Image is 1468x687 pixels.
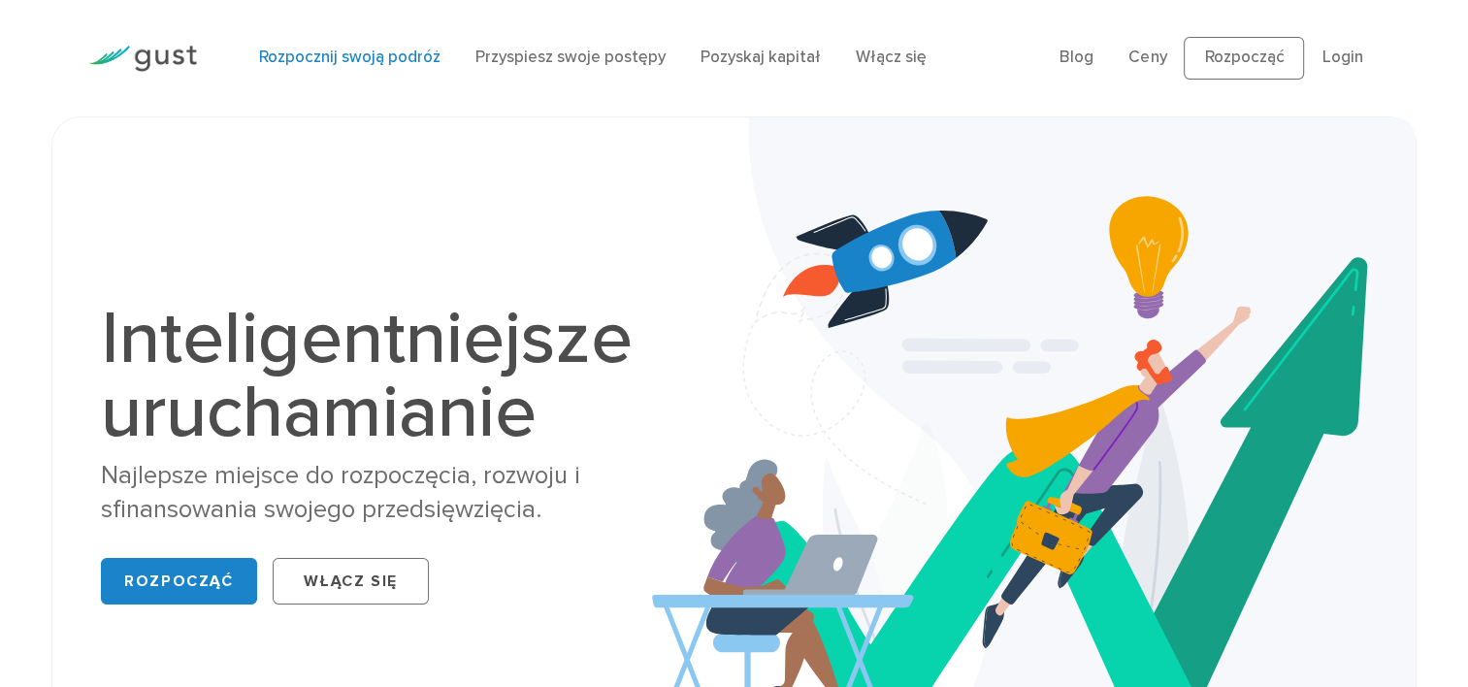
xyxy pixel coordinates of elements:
a: Login [1321,48,1362,67]
div: Najlepsze miejsce do rozpoczęcia, rozwoju i sfinansowania swojego przedsięwzięcia. [101,459,720,527]
a: Przyspiesz swoje postępy [475,48,666,67]
img: Gust Logo [88,46,197,72]
a: Ceny [1128,48,1166,67]
a: Włącz się [856,48,927,67]
a: Rozpocząć [101,558,257,605]
a: Blog [1060,48,1093,67]
h1: Inteligentniejsze uruchamianie [101,302,720,449]
a: Rozpocznij swoją podróż [259,48,440,67]
a: Włącz się [273,558,429,605]
a: Rozpocząć [1184,37,1304,80]
a: Pozyskaj kapitał [701,48,821,67]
